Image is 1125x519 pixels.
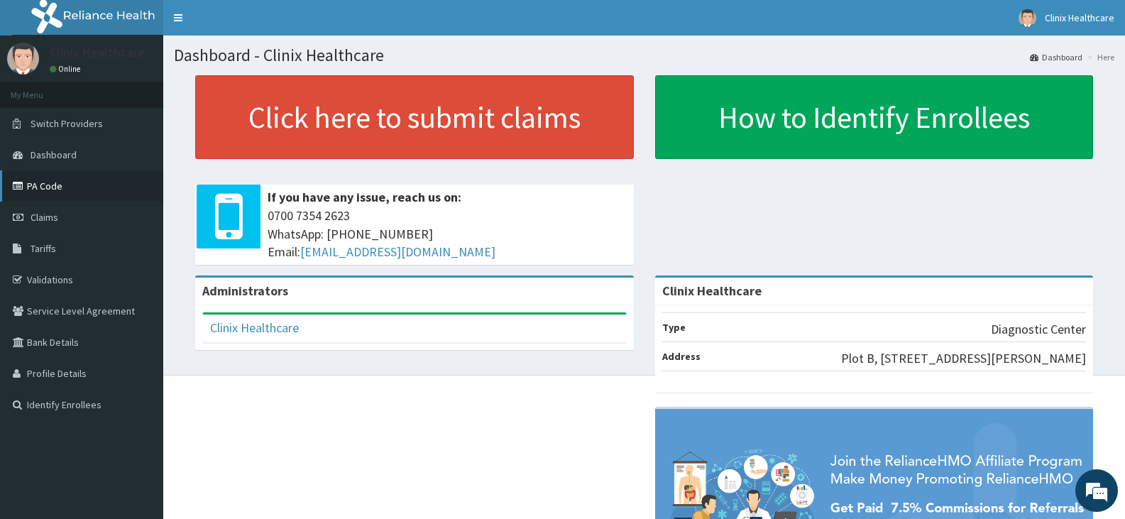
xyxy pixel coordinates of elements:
b: Type [662,321,686,334]
p: Diagnostic Center [991,320,1086,339]
a: Dashboard [1030,51,1082,63]
img: User Image [1019,9,1036,27]
p: Plot B, [STREET_ADDRESS][PERSON_NAME] [841,349,1086,368]
span: 0700 7354 2623 WhatsApp: [PHONE_NUMBER] Email: [268,207,627,261]
b: Administrators [202,283,288,299]
strong: Clinix Healthcare [662,283,762,299]
span: Dashboard [31,148,77,161]
img: User Image [7,43,39,75]
div: Minimize live chat window [233,7,267,41]
h1: Dashboard - Clinix Healthcare [174,46,1114,65]
p: Clinix Healthcare [50,46,145,59]
textarea: Type your message and hit 'Enter' [7,358,270,408]
img: d_794563401_company_1708531726252_794563401 [26,71,57,106]
a: Clinix Healthcare [210,319,299,336]
span: Tariffs [31,242,56,255]
span: Claims [31,211,58,224]
a: [EMAIL_ADDRESS][DOMAIN_NAME] [300,244,495,260]
span: We're online! [82,164,196,307]
div: Chat with us now [74,80,238,98]
span: Switch Providers [31,117,103,130]
a: Online [50,64,84,74]
b: Address [662,350,701,363]
a: Click here to submit claims [195,75,634,159]
b: If you have any issue, reach us on: [268,189,461,205]
a: How to Identify Enrollees [655,75,1094,159]
span: Clinix Healthcare [1045,11,1114,24]
li: Here [1084,51,1114,63]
